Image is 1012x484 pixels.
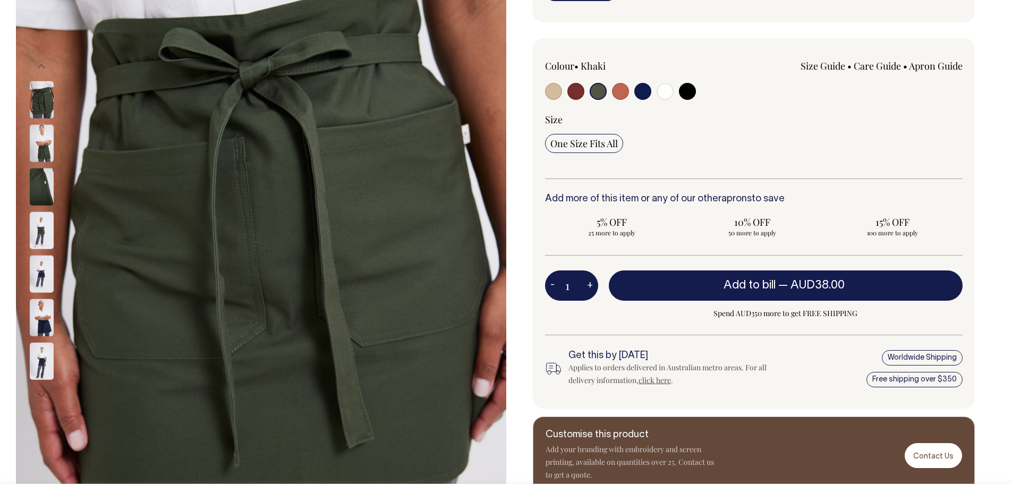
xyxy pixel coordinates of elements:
button: Add to bill —AUD38.00 [609,270,963,300]
img: dark-navy [30,299,54,336]
span: • [903,60,907,72]
img: olive [30,125,54,162]
a: Size Guide [801,60,845,72]
a: click here [639,375,671,385]
a: aprons [721,194,752,203]
a: Apron Guide [909,60,963,72]
span: Spend AUD350 more to get FREE SHIPPING [609,307,963,320]
span: 25 more to apply [550,228,674,237]
h6: Customise this product [546,430,716,440]
input: 15% OFF 100 more to apply [826,213,959,240]
button: Previous [33,54,49,78]
button: - [545,275,560,296]
img: olive [30,81,54,118]
span: • [847,60,852,72]
img: olive [30,212,54,249]
span: 5% OFF [550,216,674,228]
a: Contact Us [905,443,962,468]
img: dark-navy [30,256,54,293]
span: • [574,60,579,72]
input: 5% OFF 25 more to apply [545,213,679,240]
span: AUD38.00 [790,280,845,291]
p: Add your branding with embroidery and screen printing, available on quantities over 25. Contact u... [546,443,716,481]
img: dark-navy [30,343,54,380]
span: 15% OFF [831,216,954,228]
h6: Get this by [DATE] [568,351,773,361]
input: One Size Fits All [545,134,623,153]
input: 10% OFF 50 more to apply [685,213,819,240]
div: Size [545,113,963,126]
button: + [582,275,598,296]
span: — [778,280,847,291]
span: Add to bill [724,280,776,291]
h6: Add more of this item or any of our other to save [545,194,963,205]
div: Applies to orders delivered in Australian metro areas. For all delivery information, . [568,361,773,387]
img: olive [30,168,54,206]
span: 100 more to apply [831,228,954,237]
span: 50 more to apply [691,228,814,237]
div: Colour [545,60,712,72]
span: 10% OFF [691,216,814,228]
a: Care Guide [854,60,901,72]
span: One Size Fits All [550,137,618,150]
button: Next [33,383,49,407]
label: Khaki [581,60,606,72]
